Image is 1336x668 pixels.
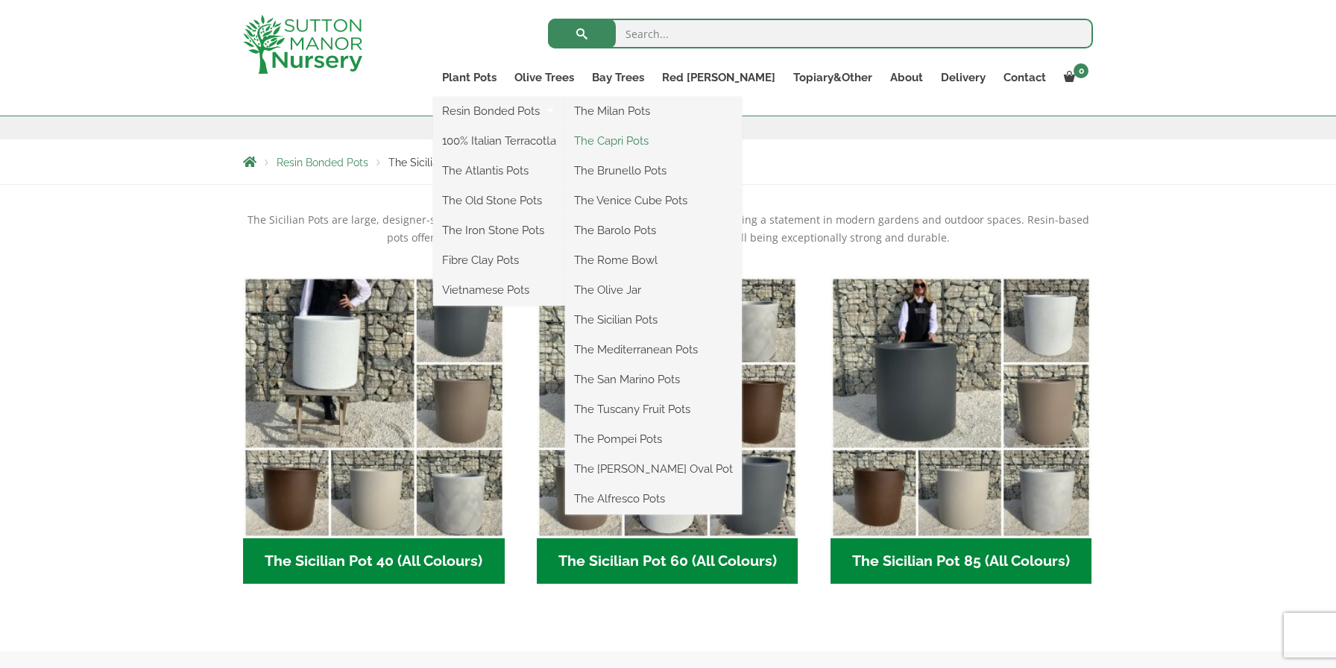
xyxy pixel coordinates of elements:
a: Olive Trees [505,67,583,88]
a: Vietnamese Pots [433,279,565,301]
a: Visit product category The Sicilian Pot 85 (All Colours) [831,277,1092,584]
a: Visit product category The Sicilian Pot 60 (All Colours) [537,277,798,584]
a: The Milan Pots [565,100,742,122]
a: The Barolo Pots [565,219,742,242]
a: The Old Stone Pots [433,189,565,212]
a: About [881,67,932,88]
a: The Olive Jar [565,279,742,301]
img: The Sicilian Pot 60 (All Colours) [537,277,798,538]
img: logo [243,15,362,74]
a: The Brunello Pots [565,160,742,182]
a: Fibre Clay Pots [433,249,565,271]
a: The Iron Stone Pots [433,219,565,242]
a: The Venice Cube Pots [565,189,742,212]
a: Resin Bonded Pots [433,100,565,122]
a: The Mediterranean Pots [565,338,742,361]
img: The Sicilian Pot 85 (All Colours) [831,277,1092,538]
h2: The Sicilian Pot 60 (All Colours) [537,538,798,584]
a: Visit product category The Sicilian Pot 40 (All Colours) [243,277,505,584]
p: The Sicilian Pots are large, designer-style planters with a sleek, contemporary look, perfect for... [243,211,1093,247]
a: Bay Trees [583,67,653,88]
a: The Atlantis Pots [433,160,565,182]
span: 0 [1074,63,1088,78]
a: Contact [995,67,1055,88]
a: 0 [1055,67,1093,88]
a: Resin Bonded Pots [277,157,368,168]
a: The Pompei Pots [565,428,742,450]
a: Red [PERSON_NAME] [653,67,784,88]
a: The San Marino Pots [565,368,742,391]
a: Plant Pots [433,67,505,88]
a: The Rome Bowl [565,249,742,271]
a: Topiary&Other [784,67,881,88]
nav: Breadcrumbs [243,156,1093,168]
h2: The Sicilian Pot 85 (All Colours) [831,538,1092,584]
span: The Sicilian Pots [388,157,469,168]
a: The Alfresco Pots [565,488,742,510]
a: The Tuscany Fruit Pots [565,398,742,420]
img: The Sicilian Pot 40 (All Colours) [243,277,505,538]
a: 100% Italian Terracotta [433,130,565,152]
a: Delivery [932,67,995,88]
a: The Capri Pots [565,130,742,152]
input: Search... [548,19,1093,48]
h2: The Sicilian Pot 40 (All Colours) [243,538,505,584]
a: The [PERSON_NAME] Oval Pot [565,458,742,480]
a: The Sicilian Pots [565,309,742,331]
